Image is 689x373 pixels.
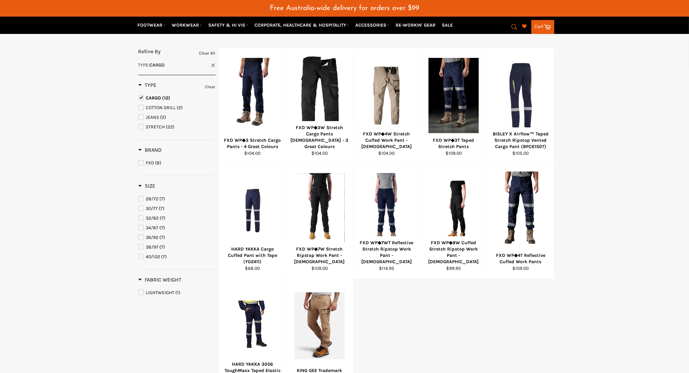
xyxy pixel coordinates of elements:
[146,196,159,202] span: 28/72
[177,105,183,110] span: (2)
[155,160,162,166] span: (8)
[146,206,158,211] span: 30/77
[138,244,216,251] a: 38/97
[146,235,159,240] span: 36/92
[138,205,216,212] a: 30/77
[138,215,216,222] a: 32/82
[146,114,159,120] span: JEANS
[146,244,159,250] span: 38/97
[138,48,161,55] span: Refine By
[138,62,216,68] a: Type:CARGO
[162,95,171,101] span: (12)
[290,124,349,150] div: FXD WP◆3W Stretch Cargo Pants [DEMOGRAPHIC_DATA] - 3 Great Colours
[252,19,352,31] a: CORPORATE, HEALTHCARE & HOSPITALITY
[420,163,487,279] a: FXD WP◆8W Cuffed Stretch Ripstop Work Pant - LadiesFXD WP◆8W Cuffed Stretch Ripstop Work Pant - [...
[290,246,349,265] div: FXD WP◆7W Stretch Ripstop Work Pant - [DEMOGRAPHIC_DATA]
[138,234,216,241] a: 36/92
[223,137,282,150] div: FXD WP◆3 Stretch Cargo Pants - 4 Great Colours
[270,5,419,12] span: Free Australia-wide delivery for orders over $99
[146,124,165,130] span: STRETCH
[353,19,392,31] a: ACCESSORIES
[393,19,438,31] a: RE-WORKIN' GEAR
[138,183,156,189] h3: Size
[138,104,216,111] a: COTTON DRILL
[146,215,159,221] span: 32/82
[219,48,286,163] a: FXD WP◆3 Stretch Cargo Pants - 4 Great ColoursFXD WP◆3 Stretch Cargo Pants - 4 Great Colours$104.00
[138,253,216,261] a: 40/102
[357,240,416,265] div: FXD WP◆7WT Reflective Stretch Ripstop Work Pant - [DEMOGRAPHIC_DATA]
[425,240,483,265] div: FXD WP◆8W Cuffed Stretch Ripstop Work Pant - [DEMOGRAPHIC_DATA]
[487,163,554,279] a: FXD WP◆4T Reflective Cuffed Work PantsFXD WP◆4T Reflective Cuffed Work Pants$109.00
[353,163,420,279] a: FXD WP◆7WT Reflective Stretch Ripstop Work Pant - LadiesFXD WP◆7WT Reflective Stretch Ripstop Wor...
[160,235,165,240] span: (7)
[138,62,149,68] span: Type
[138,82,157,88] span: Type
[138,195,216,203] a: 28/72
[138,147,162,153] h3: Brand
[138,224,216,232] a: 34/87
[138,82,157,89] h3: Type
[353,48,420,163] a: FXD WP◆4W Stretch Cuffed Work Pant - LadiesFXD WP◆4W Stretch Cuffed Work Pant - [DEMOGRAPHIC_DATA...
[160,225,165,231] span: (7)
[161,254,167,260] span: (7)
[138,94,216,102] a: CARGO
[205,83,216,91] a: Clear
[146,160,154,166] span: FXD
[169,19,205,31] a: WORKWEAR
[138,62,165,68] span: :
[425,137,483,150] div: FXD WP◆3T Taped Stretch Pants
[146,225,159,231] span: 34/87
[286,163,353,279] a: FXD WP◆7W Stretch Ripstop Work Pant - LadiesFXD WP◆7W Stretch Ripstop Work Pant - [DEMOGRAPHIC_DA...
[138,277,182,283] h3: Fabric Weight
[166,124,175,130] span: (22)
[150,62,165,68] strong: CARGO
[146,95,161,101] span: CARGO
[223,246,282,265] div: HARD YAKKA Cargo Cuffed Pant with Tape (Y02411)
[138,159,216,167] a: FXD
[420,48,487,163] a: FXD WP◆3T Taped Stretch PantsFXD WP◆3T Taped Stretch Pants$109.00
[138,289,216,296] a: LIGHTWEIGHT
[176,290,181,295] span: (1)
[146,290,175,295] span: LIGHTWEIGHT
[357,131,416,150] div: FXD WP◆4W Stretch Cuffed Work Pant - [DEMOGRAPHIC_DATA]
[138,114,216,121] a: JEANS
[160,196,165,202] span: (7)
[138,123,216,131] a: STRETCH
[135,19,168,31] a: FOOTWEAR
[199,50,216,57] a: Clear All
[206,19,251,31] a: SAFETY & HI VIS
[146,105,176,110] span: COTTON DRILL
[491,252,550,265] div: FXD WP◆4T Reflective Cuffed Work Pants
[160,114,166,120] span: (2)
[491,131,550,150] div: BISLEY X Airflow™ Taped Stretch Ripstop Vented Cargo Pant (BPC6150T)
[439,19,456,31] a: SALE
[487,48,554,163] a: BISLEY X Airflow™ Taped Stretch Ripstop Vented Cargo Pant (BPC6150T)BISLEY X Airflow™ Taped Stret...
[160,244,165,250] span: (7)
[146,254,160,260] span: 40/102
[219,163,286,279] a: HARD YAKKA Cargo Cuffed Pant with Tape (Y02411)HARD YAKKA Cargo Cuffed Pant with Tape (Y02411)$68.00
[159,206,165,211] span: (7)
[531,20,554,34] a: Cart
[160,215,166,221] span: (7)
[286,48,353,163] a: FXD WP◆3W Stretch Cargo Pants LADIES - 3 Great ColoursFXD WP◆3W Stretch Cargo Pants [DEMOGRAPHIC_...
